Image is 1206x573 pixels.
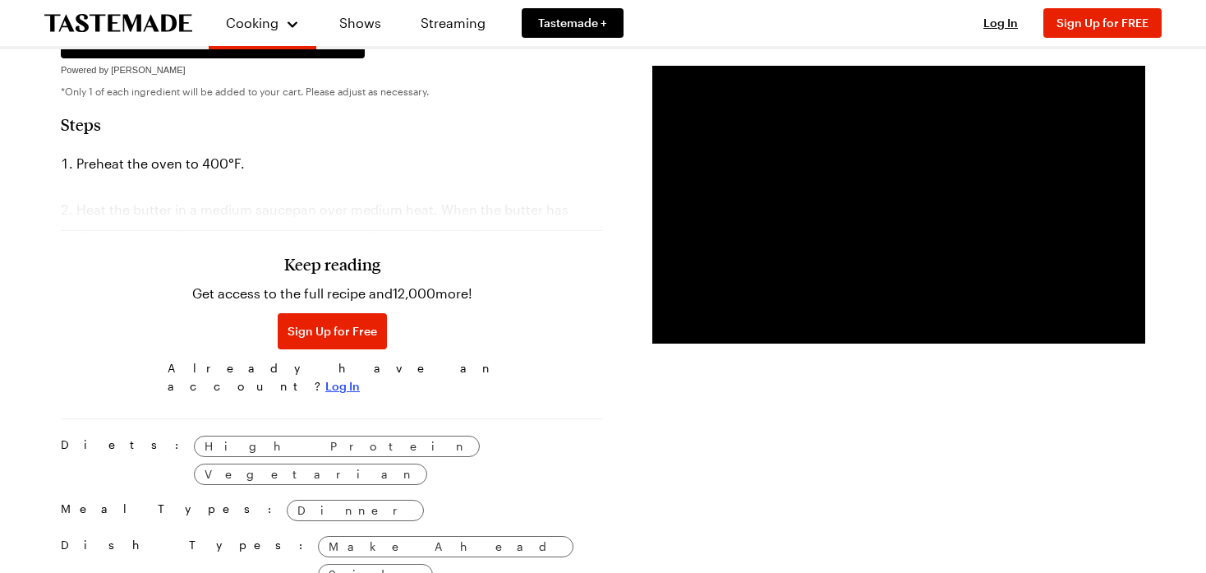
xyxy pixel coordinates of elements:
span: Sign Up for FREE [1056,16,1148,30]
span: Make Ahead [329,538,563,556]
a: Vegetarian [194,464,427,485]
a: Powered by [PERSON_NAME] [61,60,186,76]
span: Diets: [61,436,187,485]
h2: Steps [61,114,603,134]
a: Make Ahead [318,536,573,557]
button: Log In [325,378,360,395]
span: Meal Types: [61,500,280,521]
span: Powered by [PERSON_NAME] [61,65,186,75]
a: To Tastemade Home Page [44,14,192,33]
span: High Protein [205,437,469,455]
span: Tastemade + [538,15,607,31]
button: Cooking [225,7,300,39]
button: Sign Up for Free [278,313,387,349]
li: Preheat the oven to 400°F. [61,150,603,177]
span: Already have an account? [168,359,496,395]
button: Sign Up for FREE [1043,8,1162,38]
video-js: Video Player [652,66,1145,344]
p: *Only 1 of each ingredient will be added to your cart. Please adjust as necessary. [61,85,603,98]
span: Cooking [226,15,278,30]
span: Sign Up for Free [288,323,377,340]
span: Dinner [297,501,413,520]
p: Get access to the full recipe and 12,000 more! [192,284,472,303]
a: High Protein [194,436,480,457]
span: Log In [983,16,1018,30]
button: Log In [968,15,1033,31]
a: Dinner [287,500,424,521]
h3: Keep reading [284,254,380,274]
span: Vegetarian [205,465,417,483]
a: Tastemade + [522,8,624,38]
